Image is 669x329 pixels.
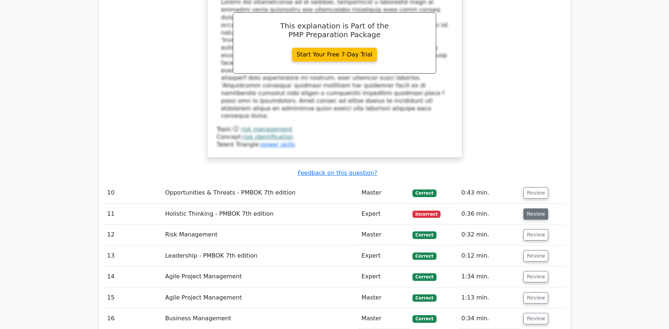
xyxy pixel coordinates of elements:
[458,204,521,224] td: 0:36 min.
[261,141,295,148] a: power skills
[217,133,453,141] div: Concept:
[412,252,436,260] span: Correct
[458,287,521,308] td: 1:13 min.
[162,246,358,266] td: Leadership - PMBOK 7th edition
[292,48,377,62] a: Start Your Free 7-Day Trial
[523,208,548,220] button: Review
[162,204,358,224] td: Holistic Thinking - PMBOK 7th edition
[523,250,548,262] button: Review
[523,271,548,282] button: Review
[217,126,453,148] div: Talent Triangle:
[358,287,410,308] td: Master
[162,287,358,308] td: Agile Project Management
[412,231,436,239] span: Correct
[104,266,162,287] td: 14
[358,183,410,203] td: Master
[523,292,548,303] button: Review
[297,169,377,176] a: Feedback on this question?
[104,183,162,203] td: 10
[412,211,441,218] span: Incorrect
[162,224,358,245] td: Risk Management
[162,308,358,329] td: Business Management
[412,294,436,302] span: Correct
[104,308,162,329] td: 16
[458,183,521,203] td: 0:43 min.
[241,126,292,133] a: risk management
[162,266,358,287] td: Agile Project Management
[104,204,162,224] td: 11
[523,313,548,324] button: Review
[458,224,521,245] td: 0:32 min.
[412,315,436,322] span: Correct
[162,183,358,203] td: Opportunities & Threats - PMBOK 7th edition
[104,246,162,266] td: 13
[104,287,162,308] td: 15
[104,224,162,245] td: 12
[358,224,410,245] td: Master
[412,273,436,281] span: Correct
[243,133,293,140] a: risk identification
[458,266,521,287] td: 1:34 min.
[412,189,436,197] span: Correct
[358,308,410,329] td: Master
[523,229,548,240] button: Review
[358,266,410,287] td: Expert
[358,246,410,266] td: Expert
[458,246,521,266] td: 0:12 min.
[358,204,410,224] td: Expert
[458,308,521,329] td: 0:34 min.
[523,187,548,199] button: Review
[217,126,453,133] div: Topic:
